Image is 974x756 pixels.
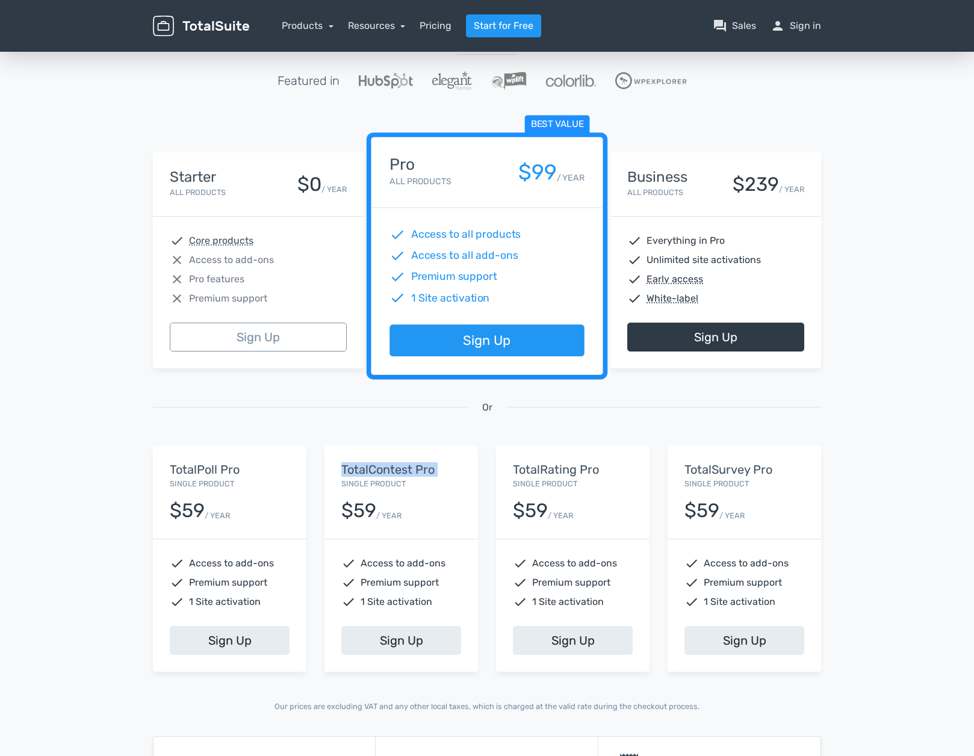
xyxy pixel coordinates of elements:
a: Pricing [420,19,451,33]
small: All Products [627,188,683,197]
h5: TotalContest Pro [341,463,461,476]
span: check [170,595,184,609]
span: close [170,272,184,287]
span: check [389,290,405,306]
span: check [513,575,527,590]
span: check [627,291,642,306]
a: Sign Up [627,323,804,352]
h4: Business [627,169,687,185]
span: check [684,575,699,590]
span: check [684,556,699,571]
div: $59 [684,500,719,521]
span: close [170,291,184,306]
h4: Starter [170,169,226,185]
span: check [170,556,184,571]
img: WPLift [491,72,527,90]
small: / YEAR [321,184,347,195]
small: Single Product [170,479,234,488]
h5: Featured in [278,74,340,87]
h4: Pro [389,156,451,173]
small: / YEAR [557,172,585,184]
h5: TotalRating Pro [513,463,633,476]
span: check [513,595,527,609]
span: Premium support [189,291,267,306]
span: Premium support [411,269,497,285]
small: / YEAR [779,184,804,195]
div: $0 [297,174,321,195]
span: Premium support [361,575,439,590]
p: Our prices are excluding VAT and any other local taxes, which is charged at the valid rate during... [153,701,821,712]
span: check [341,556,356,571]
span: check [341,575,356,590]
span: Pro features [189,272,244,287]
a: Start for Free [466,14,541,37]
a: Resources [348,20,406,31]
span: person [771,19,785,33]
div: $239 [733,174,779,195]
a: Sign Up [513,626,633,655]
span: check [627,253,642,267]
a: Sign Up [170,323,347,352]
span: check [627,272,642,287]
span: Access to add-ons [189,556,274,571]
span: Access to all add-ons [411,248,518,264]
abbr: White-label [647,291,698,306]
img: ElegantThemes [432,72,471,90]
small: / YEAR [719,510,745,521]
img: WPExplorer [615,72,687,89]
abbr: Early access [647,272,703,287]
span: Premium support [704,575,782,590]
span: check [389,227,405,243]
small: Single Product [341,479,406,488]
span: Access to add-ons [189,253,274,267]
a: Products [282,20,333,31]
span: question_answer [713,19,727,33]
a: personSign in [771,19,821,33]
small: All Products [170,188,226,197]
span: 1 Site activation [532,595,604,609]
img: Hubspot [359,73,413,88]
span: check [170,234,184,248]
div: $99 [518,161,557,184]
span: check [389,269,405,285]
span: Premium support [532,575,610,590]
span: close [170,253,184,267]
img: TotalSuite for WordPress [153,16,249,37]
span: check [389,248,405,264]
span: 1 Site activation [189,595,261,609]
h5: TotalSurvey Pro [684,463,804,476]
span: check [513,556,527,571]
h5: TotalPoll Pro [170,463,290,476]
small: / YEAR [205,510,230,521]
small: All Products [389,176,451,187]
span: 1 Site activation [704,595,775,609]
span: check [684,595,699,609]
small: / YEAR [548,510,573,521]
a: question_answerSales [713,19,756,33]
span: Access to add-ons [704,556,789,571]
span: check [170,575,184,590]
span: Access to all products [411,227,521,243]
a: Sign Up [341,626,461,655]
span: Access to add-ons [361,556,445,571]
span: Best value [525,116,590,134]
small: Single Product [513,479,577,488]
span: Unlimited site activations [647,253,761,267]
a: Sign Up [389,325,584,357]
span: Everything in Pro [647,234,725,248]
span: check [341,595,356,609]
span: 1 Site activation [361,595,432,609]
abbr: Core products [189,234,253,248]
small: / YEAR [376,510,402,521]
img: Colorlib [546,75,595,87]
span: Premium support [189,575,267,590]
div: $59 [170,500,205,521]
div: $59 [341,500,376,521]
a: Sign Up [170,626,290,655]
small: Single Product [684,479,749,488]
a: Sign Up [684,626,804,655]
span: 1 Site activation [411,290,490,306]
div: $59 [513,500,548,521]
span: check [627,234,642,248]
span: Access to add-ons [532,556,617,571]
